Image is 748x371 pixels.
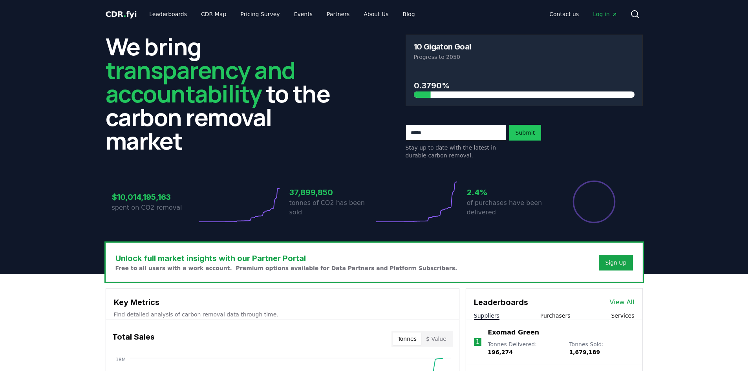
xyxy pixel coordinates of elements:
[112,191,197,203] h3: $10,014,195,163
[476,337,479,347] p: 1
[467,186,552,198] h3: 2.4%
[143,7,193,21] a: Leaderboards
[488,349,513,355] span: 196,274
[320,7,356,21] a: Partners
[115,357,126,362] tspan: 38M
[414,43,471,51] h3: 10 Gigaton Goal
[106,9,137,19] span: CDR fyi
[288,7,319,21] a: Events
[467,198,552,217] p: of purchases have been delivered
[474,312,499,320] button: Suppliers
[488,328,539,337] a: Exomad Green
[569,340,634,356] p: Tonnes Sold :
[414,53,635,61] p: Progress to 2050
[488,340,561,356] p: Tonnes Delivered :
[406,144,506,159] p: Stay up to date with the latest in durable carbon removal.
[195,7,232,21] a: CDR Map
[106,35,343,152] h2: We bring to the carbon removal market
[114,311,451,318] p: Find detailed analysis of carbon removal data through time.
[289,198,374,217] p: tonnes of CO2 has been sold
[234,7,286,21] a: Pricing Survey
[357,7,395,21] a: About Us
[509,125,541,141] button: Submit
[112,203,197,212] p: spent on CO2 removal
[572,180,616,224] div: Percentage of sales delivered
[114,296,451,308] h3: Key Metrics
[112,331,155,347] h3: Total Sales
[610,298,635,307] a: View All
[106,54,295,110] span: transparency and accountability
[115,264,457,272] p: Free to all users with a work account. Premium options available for Data Partners and Platform S...
[540,312,571,320] button: Purchasers
[414,80,635,91] h3: 0.3790%
[123,9,126,19] span: .
[397,7,421,21] a: Blog
[474,296,528,308] h3: Leaderboards
[143,7,421,21] nav: Main
[599,255,633,270] button: Sign Up
[605,259,626,267] a: Sign Up
[106,9,137,20] a: CDR.fyi
[393,333,421,345] button: Tonnes
[593,10,617,18] span: Log in
[569,349,600,355] span: 1,679,189
[543,7,585,21] a: Contact us
[543,7,624,21] nav: Main
[587,7,624,21] a: Log in
[421,333,451,345] button: $ Value
[115,252,457,264] h3: Unlock full market insights with our Partner Portal
[289,186,374,198] h3: 37,899,850
[611,312,634,320] button: Services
